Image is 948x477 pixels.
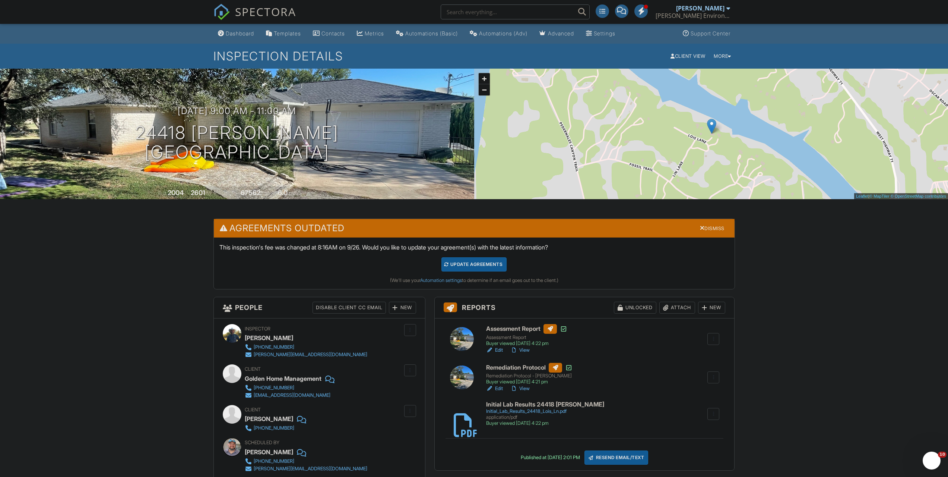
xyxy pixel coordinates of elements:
[486,341,567,346] div: Buyer viewed [DATE] 4:22 pm
[354,27,387,41] a: Metrics
[168,189,184,197] div: 2004
[263,27,304,41] a: Templates
[691,30,730,37] div: Support Center
[158,191,167,196] span: Built
[245,343,367,351] a: [PHONE_NUMBER]
[486,379,573,385] div: Buyer viewed [DATE] 4:21 pm
[254,385,294,391] div: [PHONE_NUMBER]
[191,189,205,197] div: 2601
[441,257,507,272] div: Update Agreements
[245,413,293,424] div: [PERSON_NAME]
[486,414,604,420] div: application/pdf
[245,366,261,372] span: Client
[479,30,527,37] div: Automations (Adv)
[486,385,503,392] a: Edit
[594,30,615,37] div: Settings
[365,30,384,37] div: Metrics
[856,194,868,198] a: Leaflet
[213,10,296,26] a: SPECTORA
[938,452,947,458] span: 10
[486,363,573,373] h6: Remediation Protocol
[659,302,695,314] div: Attach
[536,27,577,41] a: Advanced
[254,458,294,464] div: [PHONE_NUMBER]
[289,191,310,196] span: bathrooms
[245,446,293,458] div: [PERSON_NAME]
[697,223,727,233] div: Dismiss
[548,30,574,37] div: Advanced
[698,302,725,314] div: New
[923,452,941,470] iframe: Intercom live chat
[420,277,462,283] a: Automation settings
[245,465,367,473] a: [PERSON_NAME][EMAIL_ADDRESS][DOMAIN_NAME]
[435,297,735,318] h3: Reports
[486,324,567,334] h6: Assessment Report
[245,373,321,384] div: Golden Home Management
[486,420,604,426] div: Buyer viewed [DATE] 4:22 pm
[254,466,367,472] div: [PERSON_NAME][EMAIL_ADDRESS][DOMAIN_NAME]
[486,335,567,341] div: Assessment Report
[521,455,580,461] div: Published at [DATE] 2:01 PM
[869,194,890,198] a: © MapTiler
[245,424,300,432] a: [PHONE_NUMBER]
[241,189,260,197] div: 67562
[680,27,733,41] a: Support Center
[405,30,458,37] div: Automations (Basic)
[178,106,296,116] h3: [DATE] 9:00 am - 11:00 am
[486,401,604,426] a: Initial Lab Results 24418 [PERSON_NAME] Initial_Lab_Results_24418_Lois_Ln.pdf application/pdf Buy...
[245,440,279,445] span: Scheduled By
[214,238,735,289] div: This inspection's fee was changed at 8:16AM on 9/26. Would you like to update your agreement(s) w...
[206,191,217,196] span: sq. ft.
[486,373,573,379] div: Remediation Protocol - [PERSON_NAME]
[135,123,339,163] h1: 24418 [PERSON_NAME] [GEOGRAPHIC_DATA]
[213,4,230,20] img: The Best Home Inspection Software - Spectora
[310,27,348,41] a: Contacts
[245,332,293,343] div: [PERSON_NAME]
[711,51,734,61] div: More
[226,30,254,37] div: Dashboard
[486,363,573,385] a: Remediation Protocol Remediation Protocol - [PERSON_NAME] Buyer viewed [DATE] 4:21 pm
[584,451,649,465] div: Resend Email/Text
[254,344,294,350] div: [PHONE_NUMBER]
[321,30,345,37] div: Contacts
[224,191,240,196] span: Lot Size
[245,326,270,332] span: Inspector
[891,194,946,198] a: © OpenStreetMap contributors
[213,50,735,63] h1: Inspection Details
[510,385,530,392] a: View
[254,352,367,358] div: [PERSON_NAME][EMAIL_ADDRESS][DOMAIN_NAME]
[583,27,618,41] a: Settings
[278,189,288,197] div: 6.0
[614,302,656,314] div: Unlocked
[467,27,530,41] a: Automations (Advanced)
[441,4,590,19] input: Search everything...
[393,27,461,41] a: Automations (Basic)
[479,84,490,95] a: Zoom out
[245,458,367,465] a: [PHONE_NUMBER]
[215,27,257,41] a: Dashboard
[214,219,735,237] h3: Agreements Outdated
[510,346,530,354] a: View
[214,297,425,318] h3: People
[854,193,948,200] div: |
[656,12,730,19] div: Howard Environmental LLC TDLR #ACO1264
[261,191,271,196] span: sq.ft.
[219,277,729,283] div: (We'll use your to determine if an email goes out to the client.)
[254,425,294,431] div: [PHONE_NUMBER]
[245,392,330,399] a: [EMAIL_ADDRESS][DOMAIN_NAME]
[235,4,296,19] span: SPECTORA
[486,324,567,346] a: Assessment Report Assessment Report Buyer viewed [DATE] 4:22 pm
[676,4,725,12] div: [PERSON_NAME]
[479,73,490,84] a: Zoom in
[667,53,710,59] a: Client View
[486,408,604,414] div: Initial_Lab_Results_24418_Lois_Ln.pdf
[254,392,330,398] div: [EMAIL_ADDRESS][DOMAIN_NAME]
[245,407,261,412] span: Client
[245,351,367,358] a: [PERSON_NAME][EMAIL_ADDRESS][DOMAIN_NAME]
[274,30,301,37] div: Templates
[668,51,708,61] div: Client View
[389,302,416,314] div: New
[486,346,503,354] a: Edit
[245,384,330,392] a: [PHONE_NUMBER]
[313,302,386,314] div: Disable Client CC Email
